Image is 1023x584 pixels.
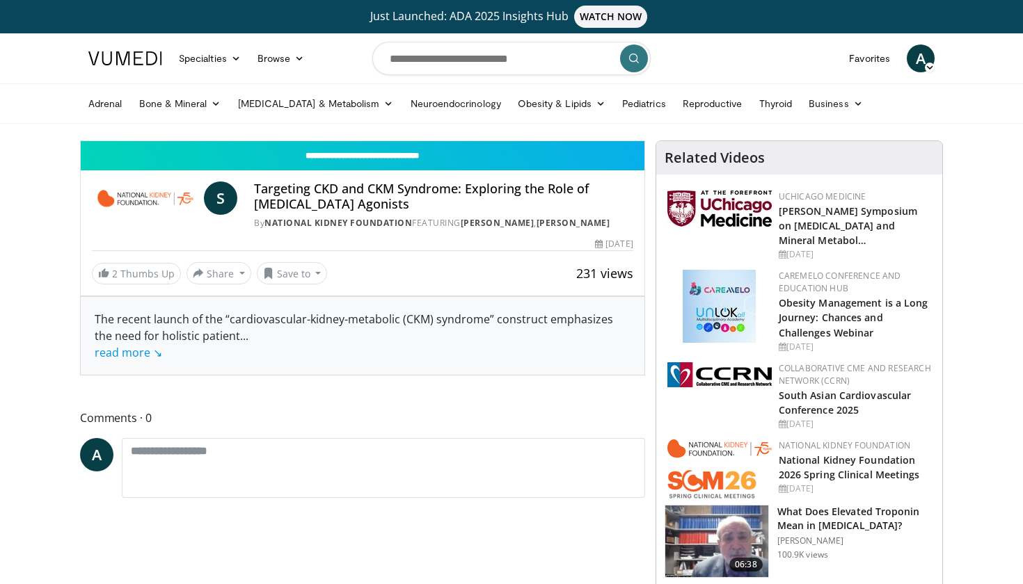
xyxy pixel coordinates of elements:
[372,42,651,75] input: Search topics, interventions
[779,439,910,451] a: National Kidney Foundation
[80,90,131,117] a: Adrenal
[777,549,828,560] p: 100.9K views
[779,482,931,495] div: [DATE]
[509,90,614,117] a: Obesity & Lipids
[402,90,509,117] a: Neuroendocrinology
[204,181,237,215] a: S
[779,389,912,416] a: South Asian Cardiovascular Conference 2025
[537,217,610,229] a: [PERSON_NAME]
[777,505,934,533] h3: What Does Elevated Troponin Mean in [MEDICAL_DATA]?
[779,453,920,481] a: National Kidney Foundation 2026 Spring Clinical Meetings
[95,311,631,361] div: The recent launch of the “cardiovascular-kidney-metabolic (CKM) syndrome” construct emphasizes th...
[907,44,935,72] a: A
[92,263,181,284] a: 2 Thumbs Up
[665,149,765,166] h4: Related Videos
[576,265,633,282] span: 231 views
[254,217,633,229] div: By FEATURING ,
[751,90,801,117] a: Thyroid
[667,190,772,227] img: 5f87bdfb-7fdf-48f0-85f3-b6bcda6427bf.jpg.150x105_q85_autocrop_double_scale_upscale_version-0.2.jpg
[729,558,763,571] span: 06:38
[112,267,118,280] span: 2
[249,44,313,72] a: Browse
[779,418,931,430] div: [DATE]
[614,90,674,117] a: Pediatrics
[779,204,917,247] a: [PERSON_NAME] Symposium on [MEDICAL_DATA] and Mineral Metabol…
[777,535,934,546] p: [PERSON_NAME]
[80,438,113,471] a: A
[230,90,402,117] a: [MEDICAL_DATA] & Metabolism
[800,90,871,117] a: Business
[461,217,534,229] a: [PERSON_NAME]
[90,6,933,28] a: Just Launched: ADA 2025 Insights HubWATCH NOW
[95,328,248,360] span: ...
[131,90,230,117] a: Bone & Mineral
[665,505,934,578] a: 06:38 What Does Elevated Troponin Mean in [MEDICAL_DATA]? [PERSON_NAME] 100.9K views
[254,181,633,211] h4: Targeting CKD and CKM Syndrome: Exploring the Role of [MEDICAL_DATA] Agonists
[779,362,931,387] a: Collaborative CME and Research Network (CCRN)
[779,270,901,294] a: CaReMeLO Conference and Education Hub
[187,262,251,284] button: Share
[665,505,768,578] img: 98daf78a-1d22-4ebe-927e-10afe95ffd94.150x105_q85_crop-smart_upscale.jpg
[779,248,931,261] div: [DATE]
[674,90,751,117] a: Reproductive
[264,217,412,229] a: National Kidney Foundation
[779,341,931,353] div: [DATE]
[779,296,928,339] a: Obesity Management is a Long Journey: Chances and Challenges Webinar
[170,44,249,72] a: Specialties
[574,6,648,28] span: WATCH NOW
[683,270,756,343] img: 45df64a9-a6de-482c-8a90-ada250f7980c.png.150x105_q85_autocrop_double_scale_upscale_version-0.2.jpg
[841,44,898,72] a: Favorites
[667,439,772,498] img: 79503c0a-d5ce-4e31-88bd-91ebf3c563fb.png.150x105_q85_autocrop_double_scale_upscale_version-0.2.png
[779,190,866,202] a: UChicago Medicine
[88,51,162,65] img: VuMedi Logo
[257,262,328,284] button: Save to
[95,345,162,360] a: read more ↘
[92,181,198,215] img: National Kidney Foundation
[595,238,633,250] div: [DATE]
[667,362,772,387] img: a04ee3ba-8487-4636-b0fb-5e8d268f3737.png.150x105_q85_autocrop_double_scale_upscale_version-0.2.png
[80,409,645,427] span: Comments 0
